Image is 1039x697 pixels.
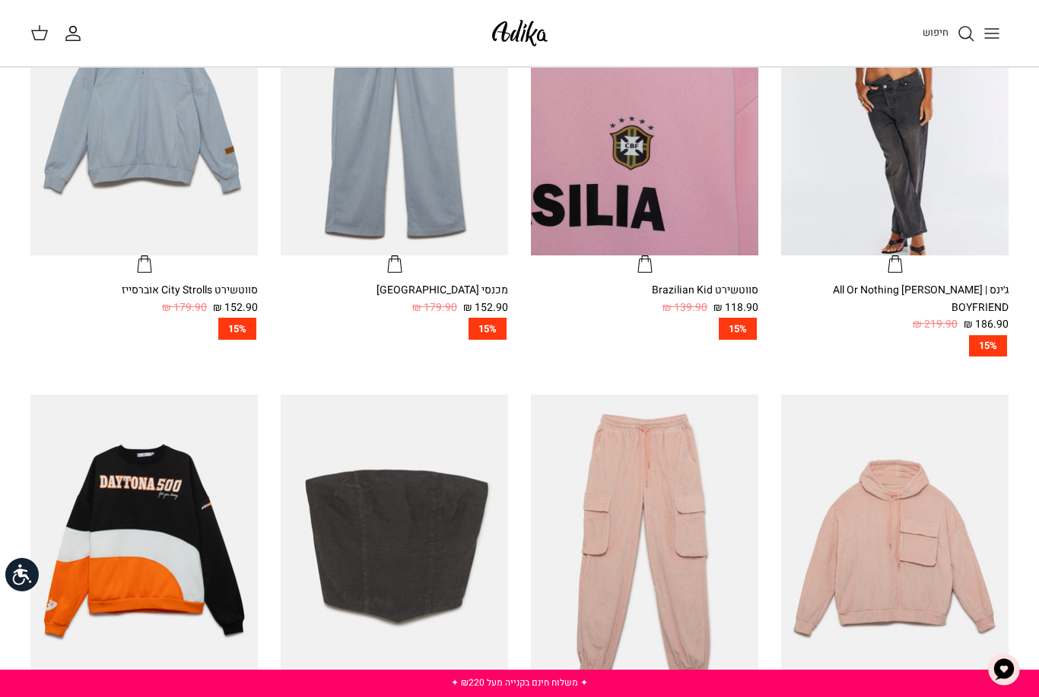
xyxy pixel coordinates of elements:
a: החשבון שלי [64,24,88,43]
a: 15% [781,335,1009,357]
a: חיפוש [923,24,975,43]
span: 186.90 ₪ [964,316,1009,333]
span: 15% [218,318,256,340]
a: ג׳ינס All Or Nothing [PERSON_NAME] | BOYFRIEND 186.90 ₪ 219.90 ₪ [781,282,1009,333]
span: 118.90 ₪ [713,299,758,316]
span: 179.90 ₪ [412,299,457,316]
a: 15% [281,318,508,340]
span: 152.90 ₪ [463,299,508,316]
span: 15% [469,318,507,340]
img: Adika IL [488,15,552,51]
div: ג׳ינס All Or Nothing [PERSON_NAME] | BOYFRIEND [781,282,1009,316]
span: 15% [969,335,1007,357]
div: מכנסי [GEOGRAPHIC_DATA] [281,282,508,299]
span: 152.90 ₪ [213,299,258,316]
a: 15% [30,318,258,340]
a: מכנסי [GEOGRAPHIC_DATA] 152.90 ₪ 179.90 ₪ [281,282,508,316]
div: סווטשירט City Strolls אוברסייז [30,282,258,299]
span: 179.90 ₪ [162,299,207,316]
span: 139.90 ₪ [662,299,707,316]
button: Toggle menu [975,17,1009,50]
a: 15% [531,318,758,340]
a: סווטשירט City Strolls אוברסייז 152.90 ₪ 179.90 ₪ [30,282,258,316]
span: 219.90 ₪ [913,316,958,333]
button: צ'אט [981,647,1027,692]
span: 15% [719,318,757,340]
div: סווטשירט Brazilian Kid [531,282,758,299]
span: חיפוש [923,25,948,40]
a: סווטשירט Brazilian Kid 118.90 ₪ 139.90 ₪ [531,282,758,316]
a: ✦ משלוח חינם בקנייה מעל ₪220 ✦ [451,676,588,689]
